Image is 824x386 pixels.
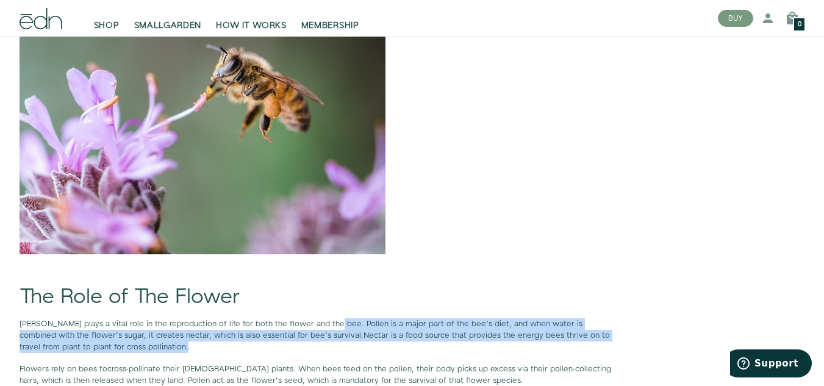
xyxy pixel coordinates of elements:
span: SHOP [94,20,120,32]
a: MEMBERSHIP [294,5,367,32]
span: 0 [798,21,801,28]
span: . When bees feed on the pollen, their body picks up excess via their pollen-collecting hairs, whi... [20,363,611,386]
iframe: Opens a widget where you can find more information [730,349,812,380]
button: BUY [718,10,753,27]
span: [PERSON_NAME] plays a vital role in the reproduction of life for both the flower and the bee. Pol... [20,318,582,341]
span: SMALLGARDEN [134,20,202,32]
a: SHOP [87,5,127,32]
h1: The Role of The Flower [20,286,614,309]
span: Nectar is a food source that provides the energy bees thrive on to travel from plant to plant for... [20,330,610,352]
span: MEMBERSHIP [301,20,359,32]
a: SMALLGARDEN [127,5,209,32]
a: HOW IT WORKS [209,5,293,32]
span: cross-pollinate their [DEMOGRAPHIC_DATA] plants [107,363,293,374]
span: HOW IT WORKS [216,20,286,32]
span: Flowers rely on bees to [20,363,107,374]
